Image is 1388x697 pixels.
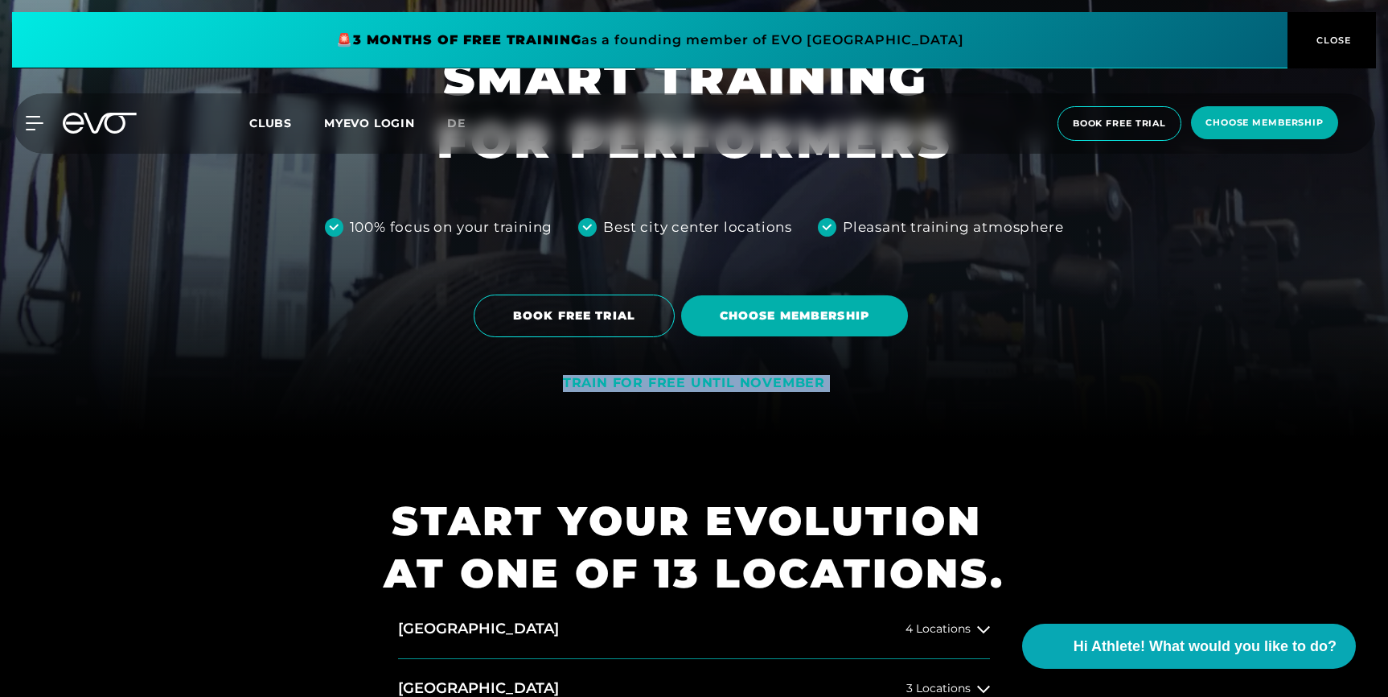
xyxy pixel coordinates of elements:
h1: START YOUR EVOLUTION AT ONE OF 13 LOCATIONS. [384,495,1004,600]
span: de [447,116,466,130]
span: 3 Locations [906,683,971,695]
a: Choose membership [681,283,914,348]
a: choose membership [1186,106,1343,141]
button: Hi Athlete! What would you like to do? [1022,624,1356,669]
div: Pleasant training atmosphere [843,217,1063,238]
span: 4 Locations [905,623,971,635]
span: Hi Athlete! What would you like to do? [1074,636,1337,658]
button: CLOSE [1287,12,1376,68]
a: BOOK FREE TRIAL [474,283,681,349]
div: Best city center locations [603,217,792,238]
span: book free trial [1073,117,1166,130]
span: choose membership [1205,116,1324,130]
a: MYEVO LOGIN [324,116,415,130]
span: Clubs [249,116,292,130]
h2: [GEOGRAPHIC_DATA] [398,619,559,639]
a: Clubs [249,115,324,130]
span: BOOK FREE TRIAL [513,307,635,324]
div: 100% focus on your training [350,217,553,238]
button: [GEOGRAPHIC_DATA]4 Locations [398,600,990,659]
a: de [447,114,485,133]
div: TRAIN FOR FREE UNTIL NOVEMBER [563,375,825,392]
a: book free trial [1053,106,1186,141]
span: CLOSE [1312,33,1352,47]
span: Choose membership [720,307,869,324]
